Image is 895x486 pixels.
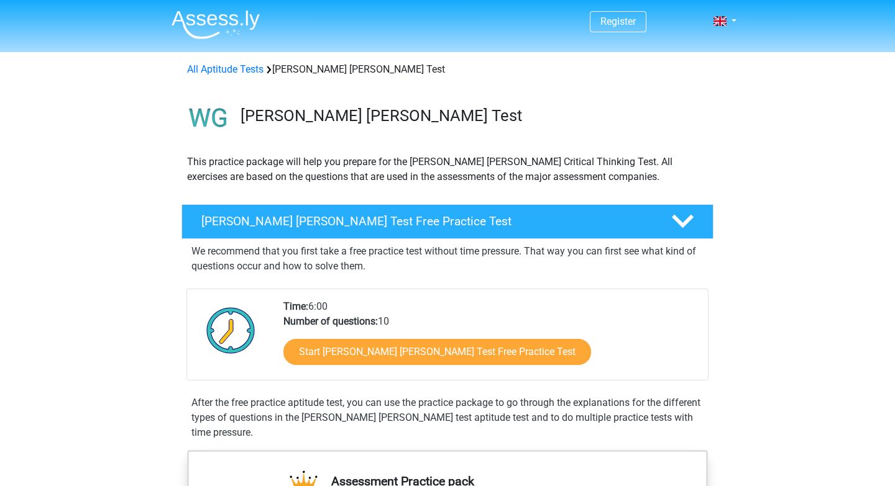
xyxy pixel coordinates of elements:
img: Assessly [172,10,260,39]
div: After the free practice aptitude test, you can use the practice package to go through the explana... [186,395,709,440]
div: 6:00 10 [274,299,707,380]
div: [PERSON_NAME] [PERSON_NAME] Test [182,62,713,77]
a: Start [PERSON_NAME] [PERSON_NAME] Test Free Practice Test [283,339,591,365]
img: Clock [200,299,262,361]
h3: [PERSON_NAME] [PERSON_NAME] Test [241,106,704,125]
p: This practice package will help you prepare for the [PERSON_NAME] [PERSON_NAME] Critical Thinking... [187,155,708,184]
b: Time: [283,300,308,312]
p: We recommend that you first take a free practice test without time pressure. That way you can fir... [191,244,704,274]
img: watson glaser test [182,92,235,145]
a: Register [600,16,636,27]
b: Number of questions: [283,315,378,327]
a: [PERSON_NAME] [PERSON_NAME] Test Free Practice Test [177,204,718,239]
h4: [PERSON_NAME] [PERSON_NAME] Test Free Practice Test [201,214,651,228]
a: All Aptitude Tests [187,63,264,75]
